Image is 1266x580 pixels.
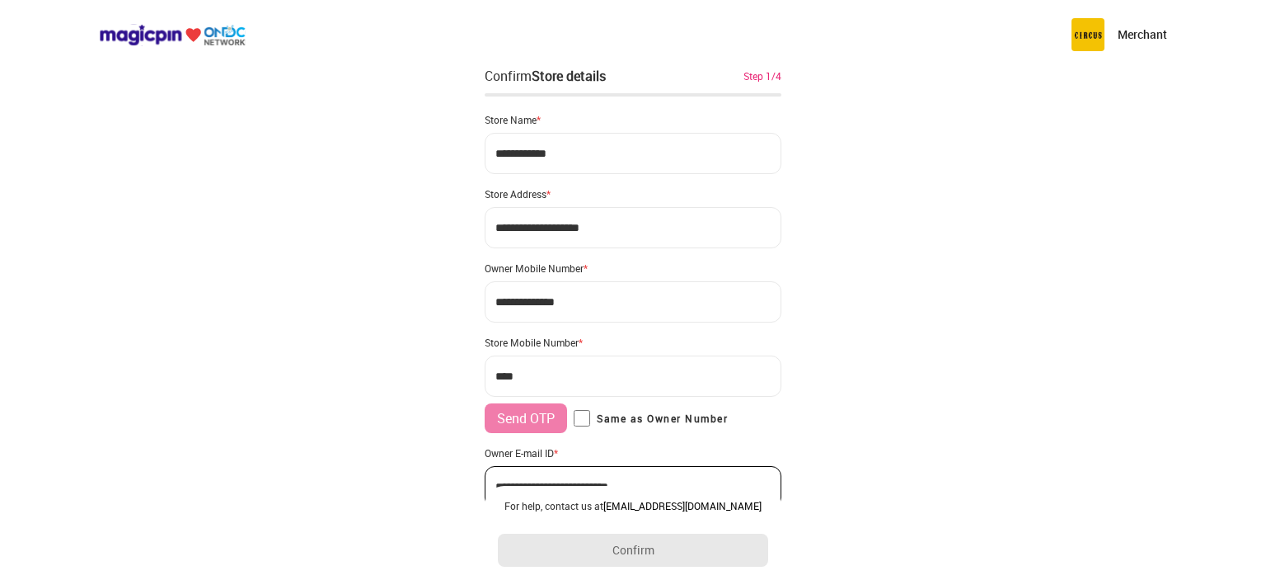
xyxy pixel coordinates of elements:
[498,534,768,567] button: Confirm
[485,113,781,126] div: Store Name
[574,410,590,427] input: Same as Owner Number
[574,410,728,427] label: Same as Owner Number
[1071,18,1104,51] img: circus.b677b59b.png
[743,68,781,83] div: Step 1/4
[485,262,781,275] div: Owner Mobile Number
[485,336,781,349] div: Store Mobile Number
[532,67,606,85] div: Store details
[1118,26,1167,43] p: Merchant
[99,24,246,46] img: ondc-logo-new-small.8a59708e.svg
[485,66,606,86] div: Confirm
[485,446,781,460] div: Owner E-mail ID
[485,403,567,433] button: Send OTP
[603,499,762,512] a: [EMAIL_ADDRESS][DOMAIN_NAME]
[485,187,781,200] div: Store Address
[498,499,768,512] div: For help, contact us at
